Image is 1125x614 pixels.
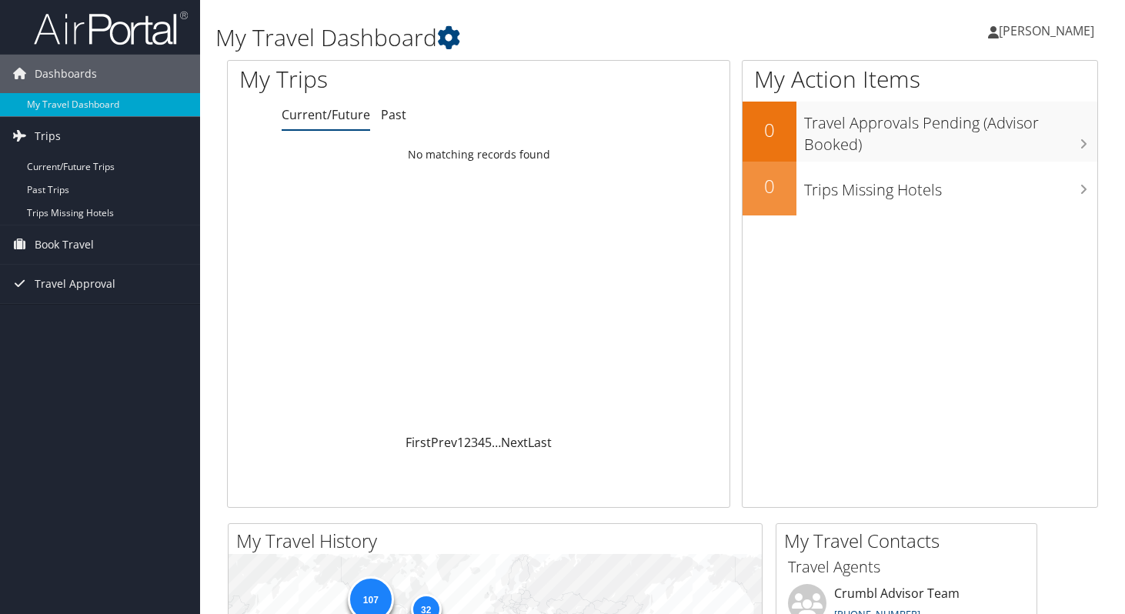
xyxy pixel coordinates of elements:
[236,528,762,554] h2: My Travel History
[743,102,1097,161] a: 0Travel Approvals Pending (Advisor Booked)
[35,265,115,303] span: Travel Approval
[34,10,188,46] img: airportal-logo.png
[464,434,471,451] a: 2
[381,106,406,123] a: Past
[457,434,464,451] a: 1
[743,173,796,199] h2: 0
[788,556,1025,578] h3: Travel Agents
[784,528,1037,554] h2: My Travel Contacts
[743,117,796,143] h2: 0
[471,434,478,451] a: 3
[406,434,431,451] a: First
[501,434,528,451] a: Next
[35,225,94,264] span: Book Travel
[228,141,729,169] td: No matching records found
[743,63,1097,95] h1: My Action Items
[239,63,509,95] h1: My Trips
[282,106,370,123] a: Current/Future
[431,434,457,451] a: Prev
[35,117,61,155] span: Trips
[492,434,501,451] span: …
[804,105,1097,155] h3: Travel Approvals Pending (Advisor Booked)
[215,22,812,54] h1: My Travel Dashboard
[528,434,552,451] a: Last
[485,434,492,451] a: 5
[804,172,1097,201] h3: Trips Missing Hotels
[478,434,485,451] a: 4
[988,8,1110,54] a: [PERSON_NAME]
[743,162,1097,215] a: 0Trips Missing Hotels
[999,22,1094,39] span: [PERSON_NAME]
[35,55,97,93] span: Dashboards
